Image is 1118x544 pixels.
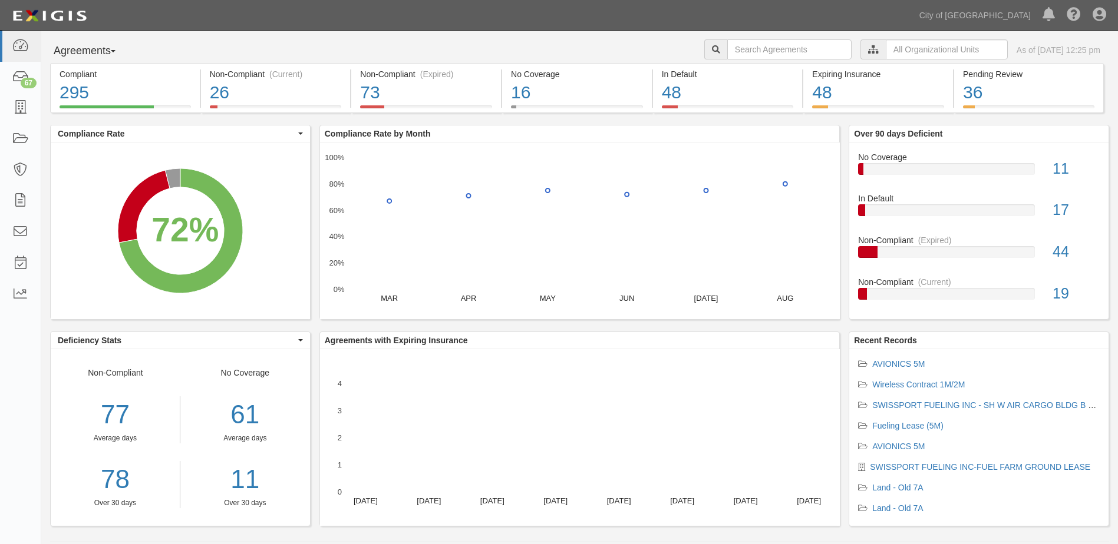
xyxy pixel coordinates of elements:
[803,105,953,115] a: Expiring Insurance48
[727,39,852,59] input: Search Agreements
[872,421,944,430] a: Fueling Lease (5M)
[1044,283,1109,304] div: 19
[963,80,1094,105] div: 36
[58,128,295,140] span: Compliance Rate
[320,142,840,319] svg: A chart.
[511,80,643,105] div: 16
[189,461,301,498] div: 11
[51,396,180,433] div: 77
[872,442,925,451] a: AVIONICS 5M
[858,193,1100,234] a: In Default17
[849,151,1109,163] div: No Coverage
[51,142,310,319] svg: A chart.
[918,276,951,288] div: (Current)
[354,496,378,505] text: [DATE]
[849,193,1109,204] div: In Default
[269,68,302,80] div: (Current)
[653,105,803,115] a: In Default48
[50,39,138,63] button: Agreements
[1017,44,1100,56] div: As of [DATE] 12:25 pm
[777,294,793,303] text: AUG
[360,80,492,105] div: 73
[325,336,468,345] b: Agreements with Expiring Insurance
[329,180,344,188] text: 80%
[338,460,342,469] text: 1
[51,332,310,349] button: Deficiency Stats
[329,258,344,267] text: 20%
[60,68,191,80] div: Compliant
[333,285,344,294] text: 0%
[886,39,1008,59] input: All Organizational Units
[619,294,634,303] text: JUN
[797,496,821,505] text: [DATE]
[954,105,1104,115] a: Pending Review36
[543,496,568,505] text: [DATE]
[1067,8,1081,22] i: Help Center - Complianz
[51,498,180,508] div: Over 30 days
[189,396,301,433] div: 61
[1044,158,1109,180] div: 11
[812,80,944,105] div: 48
[180,367,310,508] div: No Coverage
[511,68,643,80] div: No Coverage
[872,359,925,369] a: AVIONICS 5M
[1044,200,1109,221] div: 17
[670,496,694,505] text: [DATE]
[21,78,37,88] div: 67
[502,105,652,115] a: No Coverage16
[210,68,342,80] div: Non-Compliant (Current)
[417,496,441,505] text: [DATE]
[872,483,923,492] a: Land - Old 7A
[858,276,1100,309] a: Non-Compliant(Current)19
[51,433,180,443] div: Average days
[189,433,301,443] div: Average days
[854,129,942,138] b: Over 90 days Deficient
[51,461,180,498] a: 78
[320,349,840,526] svg: A chart.
[210,80,342,105] div: 26
[913,4,1037,27] a: City of [GEOGRAPHIC_DATA]
[338,406,342,415] text: 3
[201,105,351,115] a: Non-Compliant(Current)26
[480,496,504,505] text: [DATE]
[50,105,200,115] a: Compliant295
[9,5,90,26] img: logo-5460c22ac91f19d4615b14bd174203de0afe785f0fc80cf4dbbc73dc1793850b.png
[351,105,501,115] a: Non-Compliant(Expired)73
[460,294,476,303] text: APR
[872,503,923,513] a: Land - Old 7A
[338,487,342,496] text: 0
[858,151,1100,193] a: No Coverage11
[338,379,342,388] text: 4
[694,294,718,303] text: [DATE]
[51,367,180,508] div: Non-Compliant
[381,294,398,303] text: MAR
[733,496,757,505] text: [DATE]
[854,336,917,345] b: Recent Records
[329,205,344,214] text: 60%
[329,232,344,241] text: 40%
[338,433,342,442] text: 2
[662,68,794,80] div: In Default
[812,68,944,80] div: Expiring Insurance
[963,68,1094,80] div: Pending Review
[849,276,1109,288] div: Non-Compliant
[870,462,1090,472] a: SWISSPORT FUELING INC-FUEL FARM GROUND LEASE
[607,496,631,505] text: [DATE]
[360,68,492,80] div: Non-Compliant (Expired)
[858,234,1100,276] a: Non-Compliant(Expired)44
[420,68,454,80] div: (Expired)
[872,380,965,389] a: Wireless Contract 1M/2M
[151,206,219,254] div: 72%
[189,498,301,508] div: Over 30 days
[325,129,431,138] b: Compliance Rate by Month
[51,125,310,142] button: Compliance Rate
[662,80,794,105] div: 48
[849,234,1109,246] div: Non-Compliant
[58,334,295,346] span: Deficiency Stats
[60,80,191,105] div: 295
[325,153,345,162] text: 100%
[1044,241,1109,263] div: 44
